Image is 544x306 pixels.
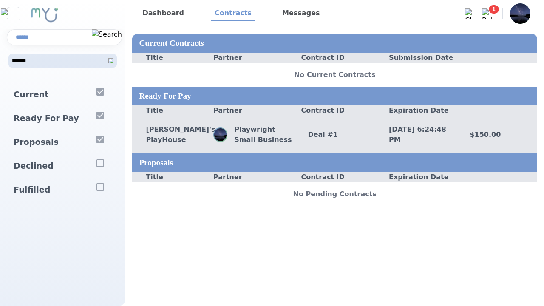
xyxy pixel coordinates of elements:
[465,8,475,19] img: Chat
[132,153,537,172] div: Proposals
[132,172,213,182] div: Title
[375,105,456,116] div: Expiration Date
[7,178,82,202] div: Fulfilled
[375,53,456,63] div: Submission Date
[294,105,375,116] div: Contract ID
[213,53,295,63] div: Partner
[375,172,456,182] div: Expiration Date
[213,172,295,182] div: Partner
[294,53,375,63] div: Contract ID
[7,130,82,154] div: Proposals
[489,5,499,14] span: 1
[294,130,375,140] div: Deal # 1
[7,83,82,107] div: Current
[213,105,295,116] div: Partner
[1,8,26,19] img: Close sidebar
[132,105,213,116] div: Title
[214,128,227,141] img: Profile
[132,63,537,87] div: No Current Contracts
[132,87,537,105] div: Ready For Pay
[456,130,537,140] div: $150.00
[482,8,492,19] img: Bell
[132,182,537,206] div: No Pending Contracts
[510,3,530,24] img: Profile
[132,34,537,53] div: Current Contracts
[132,125,213,145] div: [PERSON_NAME]'s PlayHouse
[7,107,82,130] div: Ready For Pay
[139,6,187,21] a: Dashboard
[7,154,82,178] div: Declined
[227,125,294,145] p: Playwright Small Business
[294,172,375,182] div: Contract ID
[279,6,323,21] a: Messages
[375,125,456,145] div: [DATE] 6:24:48 PM
[211,6,255,21] a: Contracts
[132,53,213,63] div: Title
